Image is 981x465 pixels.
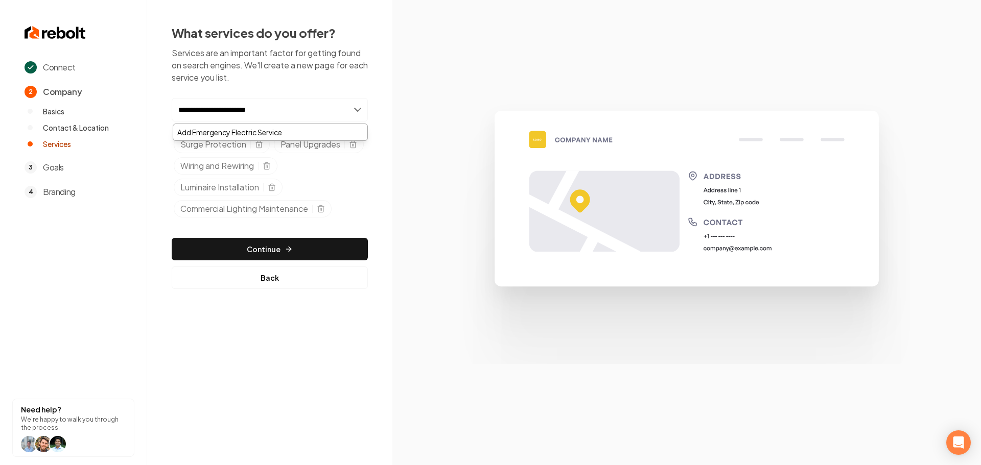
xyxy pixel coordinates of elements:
span: Wiring and Rewiring [180,160,254,172]
span: Commercial Lighting Maintenance [180,203,308,215]
button: Back [172,266,368,289]
div: Add Emergency Electric Service [173,124,367,140]
span: Goals [43,161,64,174]
span: 2 [25,86,37,98]
span: Surge Protection [180,138,246,151]
span: Panel Upgrades [281,138,340,151]
span: 3 [25,161,37,174]
span: Basics [43,106,64,116]
img: Google Business Profile [441,101,932,363]
span: Contact & Location [43,123,109,133]
img: Rebolt Logo [25,25,86,41]
span: Company [43,86,82,98]
div: Open Intercom Messenger [946,430,971,455]
span: Branding [43,186,76,198]
p: We're happy to walk you through the process. [21,415,126,432]
span: Luminaire Installation [180,181,259,193]
img: help icon arwin [50,436,66,452]
button: Need help?We're happy to walk you through the process.help icon Willhelp icon Willhelp icon arwin [12,399,134,457]
img: help icon Will [21,436,37,452]
span: 4 [25,186,37,198]
span: Connect [43,61,75,74]
span: Services [43,139,71,149]
p: Services are an important factor for getting found on search engines. We'll create a new page for... [172,47,368,84]
strong: Need help? [21,405,61,414]
ul: Selected tags [174,136,368,222]
img: help icon Will [35,436,52,452]
h2: What services do you offer? [172,25,368,41]
button: Continue [172,238,368,260]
